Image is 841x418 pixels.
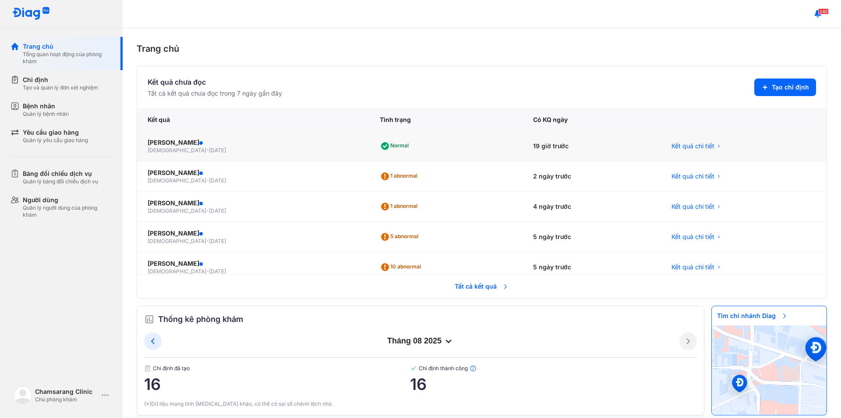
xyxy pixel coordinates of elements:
[23,102,69,111] div: Bệnh nhân
[148,77,282,87] div: Kết quả chưa đọc
[23,111,69,118] div: Quản lý bệnh nhân
[209,207,226,214] span: [DATE]
[23,204,112,218] div: Quản lý người dùng của phòng khám
[369,108,523,131] div: Tình trạng
[144,365,151,372] img: document.50c4cfd0.svg
[410,375,697,393] span: 16
[35,396,98,403] div: Chủ phòng khám
[380,260,424,274] div: 10 abnormal
[671,202,714,211] span: Kết quả chi tiết
[144,365,410,372] span: Chỉ định đã tạo
[148,207,206,214] span: [DEMOGRAPHIC_DATA]
[818,8,829,14] span: 240
[12,7,50,21] img: logo
[772,83,809,92] span: Tạo chỉ định
[671,142,714,150] span: Kết quả chi tiết
[380,200,421,214] div: 1 abnormal
[206,268,209,275] span: -
[206,207,209,214] span: -
[23,178,98,185] div: Quản lý bảng đối chiếu dịch vụ
[671,232,714,241] span: Kết quả chi tiết
[470,365,477,372] img: info.7e716105.svg
[14,386,32,404] img: logo
[671,172,714,181] span: Kết quả chi tiết
[23,128,88,137] div: Yêu cầu giao hàng
[523,252,661,282] div: 5 ngày trước
[23,137,88,144] div: Quản lý yêu cầu giao hàng
[148,177,206,184] span: [DEMOGRAPHIC_DATA]
[449,277,514,296] span: Tất cả kết quả
[148,89,282,98] div: Tất cả kết quả chưa đọc trong 7 ngày gần đây
[523,192,661,222] div: 4 ngày trước
[23,196,112,204] div: Người dùng
[523,222,661,252] div: 5 ngày trước
[23,84,98,91] div: Tạo và quản lý đơn xét nghiệm
[137,108,369,131] div: Kết quả
[148,268,206,275] span: [DEMOGRAPHIC_DATA]
[671,263,714,272] span: Kết quả chi tiết
[148,138,359,147] div: [PERSON_NAME]
[523,131,661,161] div: 19 giờ trước
[206,147,209,154] span: -
[137,42,827,55] div: Trang chủ
[162,336,679,347] div: tháng 08 2025
[144,314,155,325] img: order.5a6da16c.svg
[144,375,410,393] span: 16
[23,75,98,84] div: Chỉ định
[410,365,697,372] span: Chỉ định thành công
[206,177,209,184] span: -
[209,177,226,184] span: [DATE]
[148,259,359,268] div: [PERSON_NAME]
[209,147,226,154] span: [DATE]
[754,79,816,96] button: Tạo chỉ định
[23,169,98,178] div: Bảng đối chiếu dịch vụ
[148,238,206,244] span: [DEMOGRAPHIC_DATA]
[148,199,359,207] div: [PERSON_NAME]
[380,169,421,183] div: 1 abnormal
[35,387,98,396] div: Chamsarang Clinic
[23,51,112,65] div: Tổng quan hoạt động của phòng khám
[209,238,226,244] span: [DATE]
[380,139,412,153] div: Normal
[148,147,206,154] span: [DEMOGRAPHIC_DATA]
[23,42,112,51] div: Trang chủ
[523,108,661,131] div: Có KQ ngày
[144,400,697,408] div: (*)Dữ liệu mang tính [MEDICAL_DATA] khảo, có thể có sai số chênh lệch nhỏ.
[410,365,417,372] img: checked-green.01cc79e0.svg
[158,313,243,325] span: Thống kê phòng khám
[380,230,422,244] div: 5 abnormal
[523,161,661,192] div: 2 ngày trước
[148,168,359,177] div: [PERSON_NAME]
[209,268,226,275] span: [DATE]
[148,229,359,238] div: [PERSON_NAME]
[206,238,209,244] span: -
[712,306,793,325] span: Tìm chi nhánh Diag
